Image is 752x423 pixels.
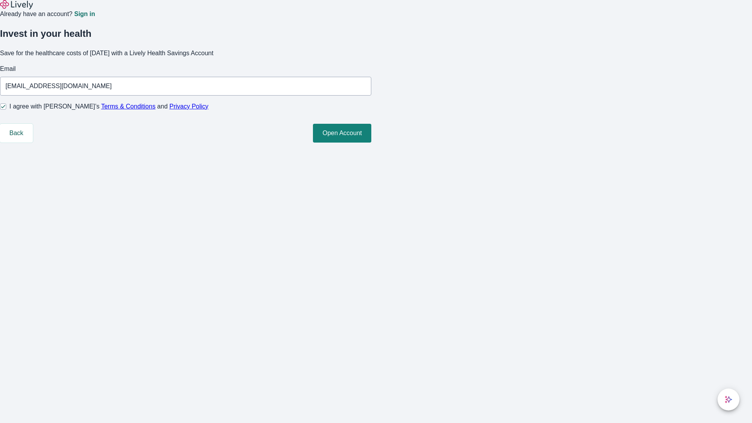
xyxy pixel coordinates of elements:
a: Sign in [74,11,95,17]
button: Open Account [313,124,371,143]
a: Privacy Policy [170,103,209,110]
svg: Lively AI Assistant [725,396,732,403]
span: I agree with [PERSON_NAME]’s and [9,102,208,111]
button: chat [718,389,739,410]
a: Terms & Conditions [101,103,155,110]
